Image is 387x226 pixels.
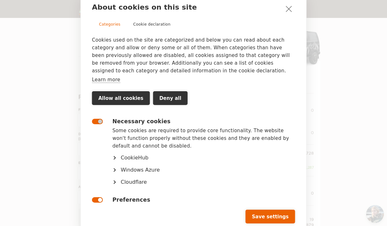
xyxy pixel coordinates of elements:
a: CookieHub [119,152,295,164]
strong: Preferences [113,197,150,203]
p: Cookies used on the site are categorized and below you can read about each category and allow or ... [92,36,295,75]
p: Some cookies are required to provide core functionality. The website won't function properly with... [113,127,295,150]
button: Save settings [245,210,295,223]
a: Windows Azure [119,164,295,176]
a: Cloudflare [119,176,295,188]
button: Allow all cookies [92,91,150,105]
strong: Necessary cookies [113,118,171,125]
button: Deny all [153,91,188,105]
a: Cookie declaration [127,18,177,32]
a: Categories [93,18,127,32]
a: Learn more [92,77,121,83]
strong: About cookies on this site [92,3,197,11]
button: Close [282,2,295,15]
label:  [92,119,103,124]
label:  [92,197,103,203]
